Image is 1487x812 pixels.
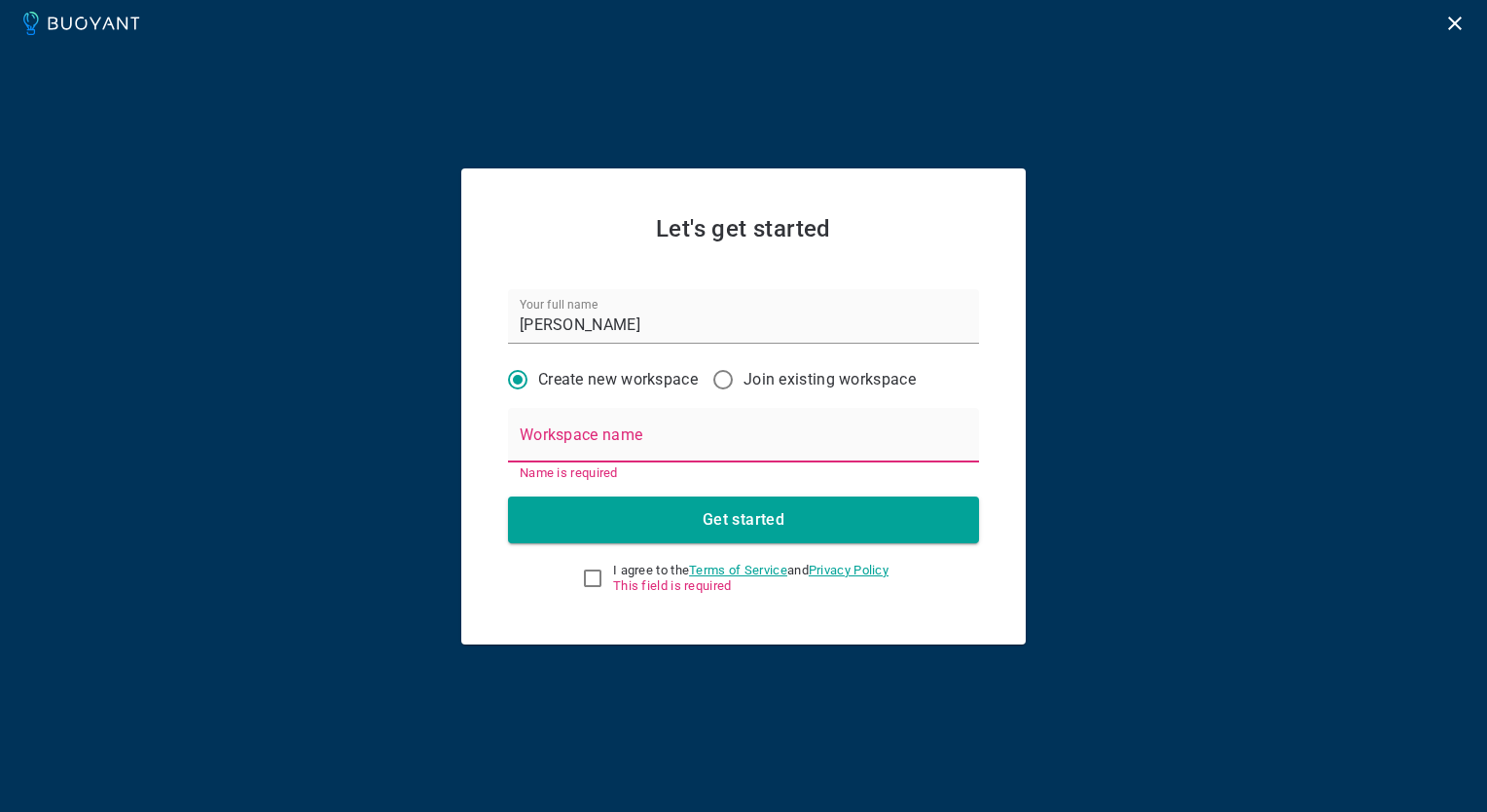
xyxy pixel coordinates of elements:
[520,296,598,313] label: Your full name
[508,497,979,543] button: Get started
[508,215,979,242] h2: Let's get started
[689,563,787,577] a: Terms of Service
[613,578,889,594] span: This field is required
[743,370,916,389] p: Join existing workspace
[538,370,698,389] p: Create new workspace
[1438,13,1471,31] a: Logout
[1438,7,1471,40] button: Logout
[703,510,784,530] h4: Get started
[520,465,967,481] p: Name is required
[613,563,889,578] span: I agree to the and
[809,563,889,577] a: Privacy Policy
